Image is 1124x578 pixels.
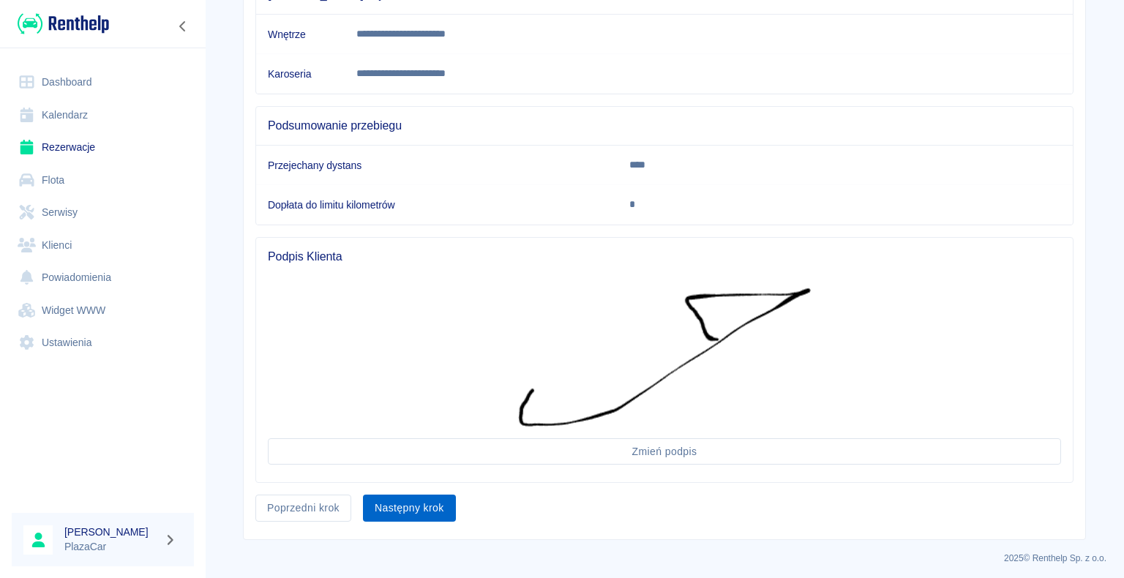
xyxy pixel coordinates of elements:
[268,438,1061,465] button: Zmień podpis
[12,326,194,359] a: Ustawienia
[18,12,109,36] img: Renthelp logo
[12,131,194,164] a: Rezerwacje
[64,539,158,555] p: PlazaCar
[518,288,811,427] img: Podpis
[363,495,456,522] button: Następny krok
[172,17,194,36] button: Zwiń nawigację
[268,249,1061,264] span: Podpis Klienta
[268,67,333,81] h6: Karoseria
[268,119,1061,133] span: Podsumowanie przebiegu
[12,261,194,294] a: Powiadomienia
[255,495,351,522] button: Poprzedni krok
[268,27,333,42] h6: Wnętrze
[12,12,109,36] a: Renthelp logo
[268,198,606,212] h6: Dopłata do limitu kilometrów
[12,66,194,99] a: Dashboard
[222,552,1106,565] p: 2025 © Renthelp Sp. z o.o.
[12,164,194,197] a: Flota
[12,294,194,327] a: Widget WWW
[12,196,194,229] a: Serwisy
[268,158,606,173] h6: Przejechany dystans
[64,525,158,539] h6: [PERSON_NAME]
[12,229,194,262] a: Klienci
[12,99,194,132] a: Kalendarz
